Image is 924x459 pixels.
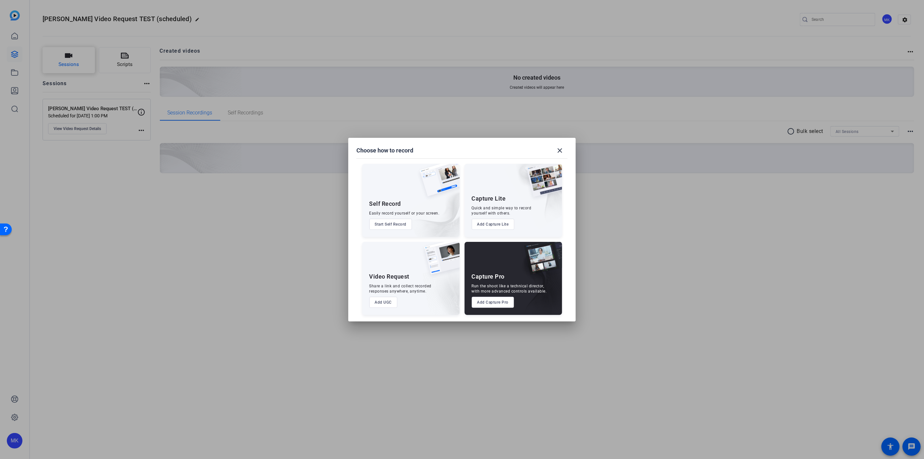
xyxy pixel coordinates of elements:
[472,297,514,308] button: Add Capture Pro
[356,147,413,154] h1: Choose how to record
[415,164,460,203] img: self-record.png
[369,200,401,208] div: Self Record
[369,273,410,281] div: Video Request
[556,147,564,154] mat-icon: close
[369,283,432,294] div: Share a link and collect recorded responses anywhere, anytime.
[472,195,506,203] div: Capture Lite
[472,283,547,294] div: Run the shoot like a technical director, with more advanced controls available.
[403,178,460,237] img: embarkstudio-self-record.png
[522,164,562,203] img: capture-lite.png
[369,219,412,230] button: Start Self Record
[369,297,398,308] button: Add UGC
[419,242,460,281] img: ugc-content.png
[514,250,562,315] img: embarkstudio-capture-pro.png
[472,273,505,281] div: Capture Pro
[472,219,514,230] button: Add Capture Lite
[472,205,532,216] div: Quick and simple way to record yourself with others.
[422,262,460,315] img: embarkstudio-ugc-content.png
[504,164,562,229] img: embarkstudio-capture-lite.png
[369,211,440,216] div: Easily record yourself or your screen.
[519,242,562,282] img: capture-pro.png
